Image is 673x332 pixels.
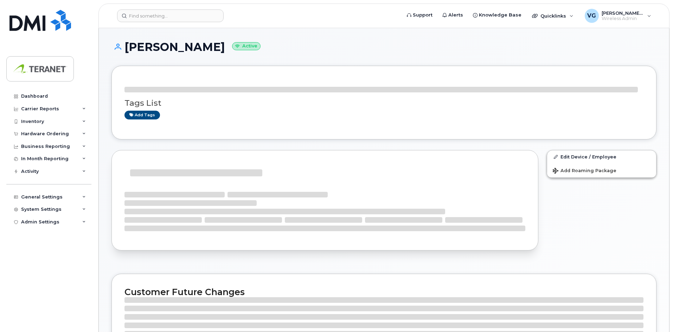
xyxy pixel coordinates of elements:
a: Add tags [124,111,160,119]
h2: Customer Future Changes [124,287,643,297]
h3: Tags List [124,99,643,108]
a: Edit Device / Employee [547,150,656,163]
h1: [PERSON_NAME] [111,41,656,53]
span: Add Roaming Package [553,168,616,175]
button: Add Roaming Package [547,163,656,177]
small: Active [232,42,261,50]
